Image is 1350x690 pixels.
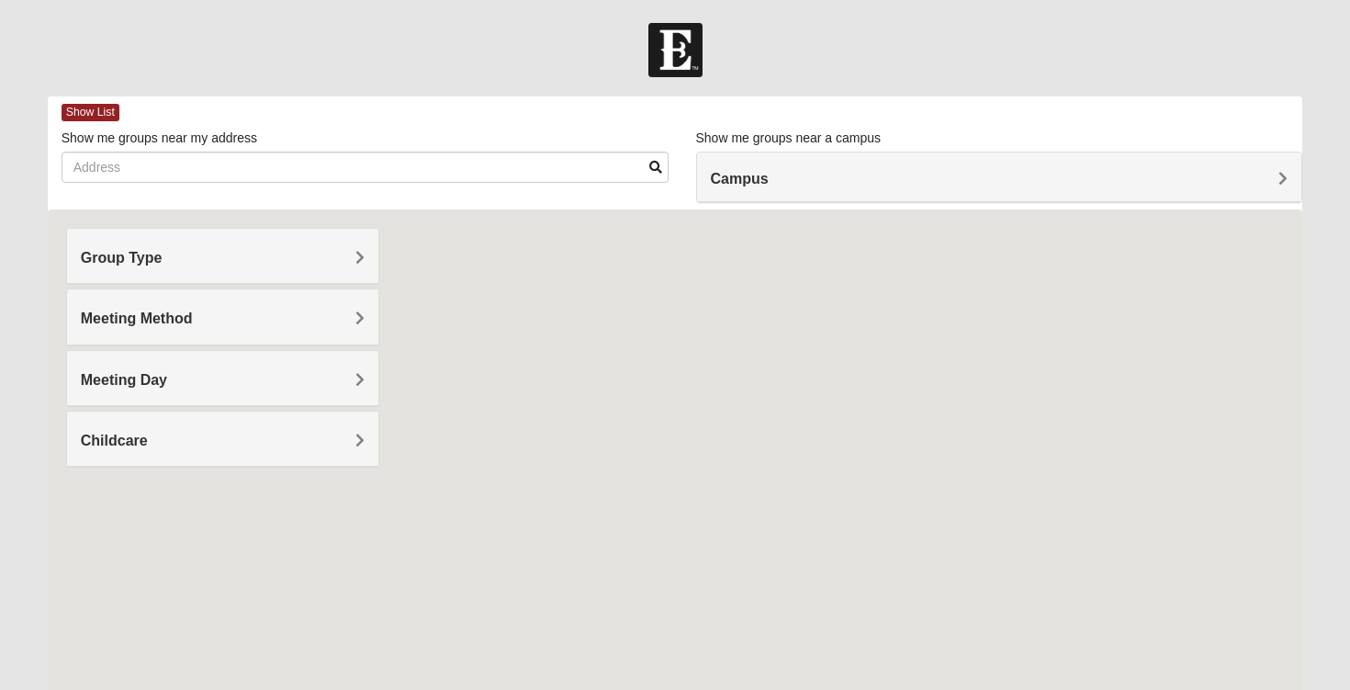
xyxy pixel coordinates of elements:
[648,23,703,77] img: Church of Eleven22 Logo
[696,129,882,147] label: Show me groups near a campus
[67,351,379,405] div: Meeting Day
[67,289,379,344] div: Meeting Method
[81,433,148,448] span: Childcare
[697,153,1302,202] div: Campus
[711,171,769,187] span: Campus
[62,129,257,147] label: Show me groups near my address
[81,311,193,326] span: Meeting Method
[81,372,167,388] span: Meeting Day
[67,412,379,466] div: Childcare
[67,229,379,283] div: Group Type
[62,152,669,183] input: Address
[81,250,163,266] span: Group Type
[62,104,119,121] span: Show List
